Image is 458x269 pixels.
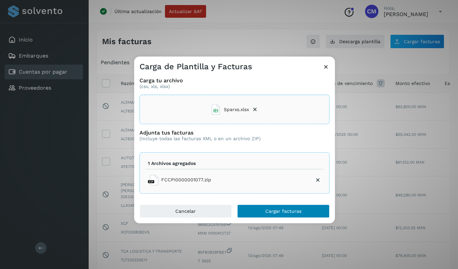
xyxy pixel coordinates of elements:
[265,209,301,213] span: Cargar facturas
[140,136,261,142] p: (Incluye todas las facturas XML o en un archivo ZIP)
[224,106,249,113] span: Sparxs.xlsx
[140,84,330,89] p: (csv, xls, xlsx)
[161,176,211,183] span: FCCPI0000001077.zip
[237,204,330,218] button: Cargar facturas
[140,129,261,136] h3: Adjunta tus facturas
[148,161,196,166] p: 1 Archivos agregados
[140,62,252,72] h3: Carga de Plantilla y Facturas
[140,77,330,84] h3: Carga tu archivo
[140,204,232,218] button: Cancelar
[175,209,196,213] span: Cancelar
